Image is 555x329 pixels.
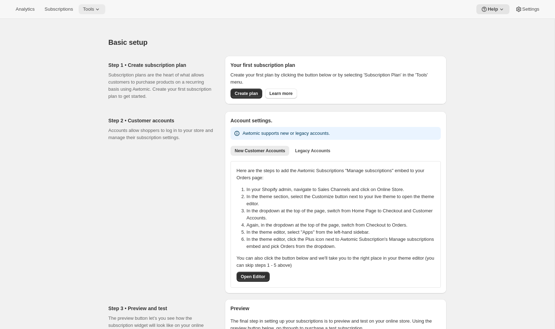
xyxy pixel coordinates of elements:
[40,4,77,14] button: Subscriptions
[231,146,290,156] button: New Customer Accounts
[79,4,105,14] button: Tools
[237,255,435,269] p: You can also click the button below and we'll take you to the right place in your theme editor (y...
[231,117,441,124] h2: Account settings.
[247,193,439,207] li: In the theme section, select the Customize button next to your live theme to open the theme editor.
[511,4,544,14] button: Settings
[476,4,509,14] button: Help
[488,6,498,12] span: Help
[109,305,213,312] h2: Step 3 • Preview and test
[247,229,439,236] li: In the theme editor, select "Apps" from the left-hand sidebar.
[269,91,292,96] span: Learn more
[295,148,330,154] span: Legacy Accounts
[243,130,330,137] p: Awtomic supports new or legacy accounts.
[247,222,439,229] li: Again, in the dropdown at the top of the page, switch from Checkout to Orders.
[83,6,94,12] span: Tools
[109,127,213,141] p: Accounts allow shoppers to log in to your store and manage their subscription settings.
[265,89,297,99] a: Learn more
[237,272,270,282] button: Open Editor
[231,89,262,99] button: Create plan
[235,148,285,154] span: New Customer Accounts
[237,167,435,181] p: Here are the steps to add the Awtomic Subscriptions "Manage subscriptions" embed to your Orders p...
[247,186,439,193] li: In your Shopify admin, navigate to Sales Channels and click on Online Store.
[109,117,213,124] h2: Step 2 • Customer accounts
[16,6,35,12] span: Analytics
[291,146,334,156] button: Legacy Accounts
[231,305,441,312] h2: Preview
[241,274,265,280] span: Open Editor
[235,91,258,96] span: Create plan
[231,62,441,69] h2: Your first subscription plan
[522,6,539,12] span: Settings
[247,207,439,222] li: In the dropdown at the top of the page, switch from Home Page to Checkout and Customer Accounts.
[44,6,73,12] span: Subscriptions
[109,71,213,100] p: Subscription plans are the heart of what allows customers to purchase products on a recurring bas...
[109,62,213,69] h2: Step 1 • Create subscription plan
[231,71,441,86] p: Create your first plan by clicking the button below or by selecting 'Subscription Plan' in the 'T...
[109,38,148,46] span: Basic setup
[11,4,39,14] button: Analytics
[247,236,439,250] li: In the theme editor, click the Plus icon next to Awtomic Subscription's Manage subscriptions embe...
